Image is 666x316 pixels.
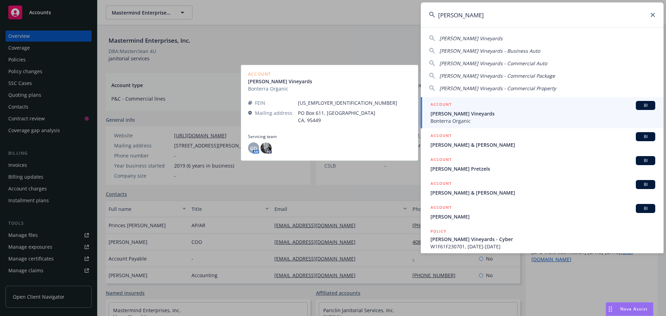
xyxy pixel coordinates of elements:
a: ACCOUNTBI[PERSON_NAME] VineyardsBonterra Organic [421,97,664,128]
span: BI [639,134,652,140]
span: Bonterra Organic [430,117,655,125]
h5: ACCOUNT [430,180,452,188]
h5: ACCOUNT [430,204,452,212]
span: [PERSON_NAME] & [PERSON_NAME] [430,189,655,196]
span: [PERSON_NAME] Vineyards - Business Auto [439,48,540,54]
span: [PERSON_NAME] Pretzels [430,165,655,172]
span: BI [639,181,652,188]
a: ACCOUNTBI[PERSON_NAME] [421,200,664,224]
a: POLICY[PERSON_NAME] Vineyards - CyberW1F61F230701, [DATE]-[DATE] [421,224,664,254]
span: [PERSON_NAME] Vineyards - Commercial Property [439,85,556,92]
span: [PERSON_NAME] [430,213,655,220]
input: Search... [421,2,664,27]
span: [PERSON_NAME] Vineyards - Cyber [430,236,655,243]
a: ACCOUNTBI[PERSON_NAME] & [PERSON_NAME] [421,128,664,152]
span: [PERSON_NAME] Vineyards - Commercial Package [439,72,555,79]
h5: ACCOUNT [430,101,452,109]
div: Drag to move [606,302,615,316]
a: ACCOUNTBI[PERSON_NAME] Pretzels [421,152,664,176]
span: BI [639,102,652,109]
span: W1F61F230701, [DATE]-[DATE] [430,243,655,250]
h5: ACCOUNT [430,156,452,164]
button: Nova Assist [606,302,654,316]
a: ACCOUNTBI[PERSON_NAME] & [PERSON_NAME] [421,176,664,200]
span: Nova Assist [620,306,648,312]
span: [PERSON_NAME] Vineyards [430,110,655,117]
h5: ACCOUNT [430,132,452,140]
span: [PERSON_NAME] Vineyards [439,35,503,42]
h5: POLICY [430,228,446,235]
span: BI [639,157,652,164]
span: [PERSON_NAME] Vineyards - Commercial Auto [439,60,547,67]
span: BI [639,205,652,212]
span: [PERSON_NAME] & [PERSON_NAME] [430,141,655,148]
